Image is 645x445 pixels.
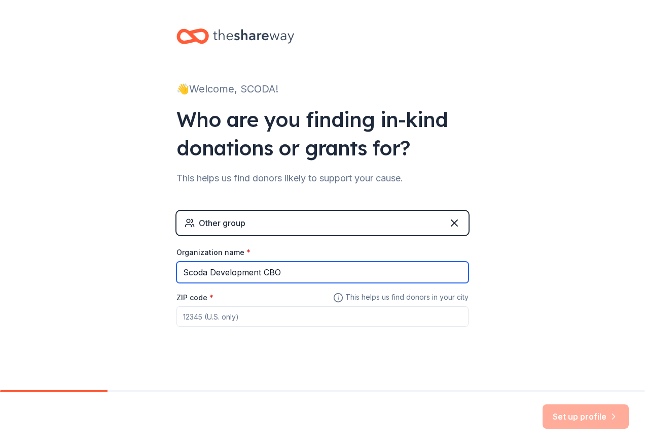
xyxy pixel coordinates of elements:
[176,247,250,258] label: Organization name
[176,306,469,327] input: 12345 (U.S. only)
[176,81,469,97] div: 👋 Welcome, SCODA!
[199,217,245,229] div: Other group
[176,105,469,162] div: Who are you finding in-kind donations or grants for?
[176,262,469,283] input: American Red Cross
[176,293,213,303] label: ZIP code
[176,170,469,186] div: This helps us find donors likely to support your cause.
[333,291,469,304] span: This helps us find donors in your city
